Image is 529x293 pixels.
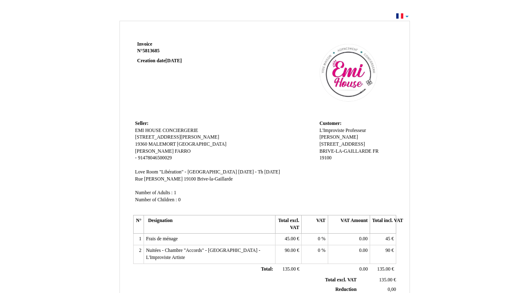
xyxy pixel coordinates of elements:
span: 19360 [135,142,147,147]
span: L'Improviste [319,128,344,133]
span: [GEOGRAPHIC_DATA] [177,142,227,147]
span: FARRO [175,149,190,154]
td: € [370,264,396,275]
span: 0 [178,197,180,203]
span: Frais de ménage [146,236,178,242]
span: 0 [318,248,320,253]
td: 2 [133,245,144,264]
span: Reduction [335,287,356,292]
th: Total excl. VAT [275,215,301,234]
th: N° [133,215,144,234]
th: VAT Amount [328,215,370,234]
td: € [275,264,301,275]
strong: Creation date [137,58,182,63]
span: EMI HOUSE CONCIERGERIE [135,128,198,133]
span: 135.00 [379,277,392,283]
th: Designation [144,215,275,234]
span: 1 [174,190,176,195]
span: 0 [318,236,320,242]
span: 5813685 [143,48,160,54]
span: 90.00 [285,248,295,253]
span: 91478046500029 [138,155,172,161]
span: MALEMORT [149,142,176,147]
span: - [135,155,137,161]
td: % [302,245,328,264]
span: Number of Adults : [135,190,173,195]
span: Total excl. VAT [325,277,357,283]
td: € [275,245,301,264]
th: Total incl. VAT [370,215,396,234]
span: Seller: [135,121,149,126]
span: 45.00 [285,236,295,242]
span: Number of Children : [135,197,177,203]
strong: N° [137,48,236,54]
span: [DATE] - Th [DATE] [238,169,280,175]
span: Brive-la-Gaillarde [197,176,233,182]
span: Total: [261,266,273,272]
span: 19100 [184,176,196,182]
span: 0.00 [359,248,368,253]
td: 1 [133,234,144,245]
span: [STREET_ADDRESS] [319,142,365,147]
span: Invoice [137,42,152,47]
td: % [302,234,328,245]
span: 45 [385,236,390,242]
td: € [370,234,396,245]
th: VAT [302,215,328,234]
span: [DATE] [166,58,182,63]
span: BRIVE-LA-GAILLARDE [319,149,371,154]
span: [PERSON_NAME] [135,149,174,154]
span: 19100 [319,155,332,161]
span: 0,00 [388,287,396,292]
span: [STREET_ADDRESS][PERSON_NAME] [135,134,219,140]
span: 135.00 [377,266,390,272]
span: 135.00 [283,266,296,272]
span: Love Room "Libération" - [GEOGRAPHIC_DATA] [135,169,237,175]
span: Customer: [319,121,341,126]
span: 0.00 [359,236,368,242]
img: logo [302,41,394,103]
td: € [275,234,301,245]
td: € [358,276,397,285]
span: Nuitées - Chambre "Accords" - [GEOGRAPHIC_DATA] - L'Improviste Artiste [146,248,260,260]
span: 90 [385,248,390,253]
span: 0.00 [359,266,368,272]
td: € [370,245,396,264]
span: Rue [PERSON_NAME] [135,176,183,182]
span: FR [373,149,378,154]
